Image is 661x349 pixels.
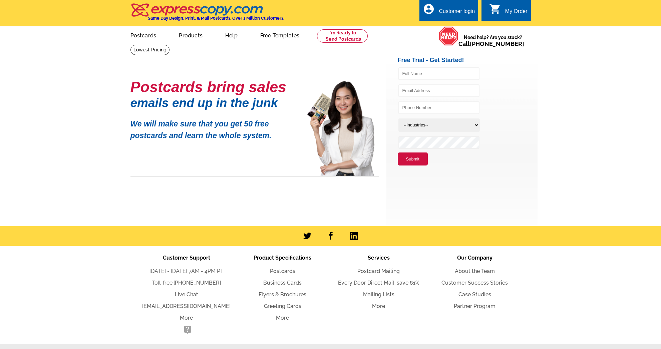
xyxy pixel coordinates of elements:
img: help [439,26,458,46]
h4: Same Day Design, Print, & Mail Postcards. Over 1 Million Customers. [148,16,284,21]
a: Business Cards [263,280,302,286]
a: Customer Success Stories [441,280,508,286]
i: account_circle [423,3,435,15]
h2: Free Trial - Get Started! [398,57,538,64]
span: Need help? Are you stuck? [458,34,528,47]
a: Flyers & Brochures [259,291,306,298]
a: Same Day Design, Print, & Mail Postcards. Over 1 Million Customers. [130,8,284,21]
i: shopping_cart [489,3,501,15]
p: We will make sure that you get 50 free postcards and learn the whole system. [130,113,297,141]
a: More [276,315,289,321]
a: Postcards [270,268,295,274]
h1: Postcards bring sales [130,81,297,93]
a: [PHONE_NUMBER] [174,280,221,286]
a: About the Team [455,268,495,274]
a: Every Door Direct Mail: save 81% [338,280,419,286]
input: Full Name [398,67,479,80]
span: Customer Support [163,255,210,261]
span: Services [368,255,390,261]
button: Submit [398,152,428,166]
a: Products [168,27,213,43]
a: shopping_cart My Order [489,7,528,16]
input: Email Address [398,84,479,97]
a: Mailing Lists [363,291,394,298]
a: [EMAIL_ADDRESS][DOMAIN_NAME] [142,303,231,309]
div: Customer login [439,8,475,18]
li: [DATE] - [DATE] 7AM - 4PM PT [138,267,235,275]
a: Postcard Mailing [357,268,400,274]
a: Partner Program [454,303,495,309]
span: Product Specifications [254,255,311,261]
a: Postcards [120,27,167,43]
span: Our Company [457,255,492,261]
a: Help [215,27,248,43]
a: Case Studies [458,291,491,298]
li: Toll-free: [138,279,235,287]
a: More [372,303,385,309]
h1: emails end up in the junk [130,99,297,106]
a: [PHONE_NUMBER] [470,40,524,47]
input: Phone Number [398,101,479,114]
a: Free Templates [250,27,310,43]
a: account_circle Customer login [423,7,475,16]
a: More [180,315,193,321]
a: Live Chat [175,291,198,298]
a: Greeting Cards [264,303,301,309]
span: Call [458,40,524,47]
div: My Order [505,8,528,18]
